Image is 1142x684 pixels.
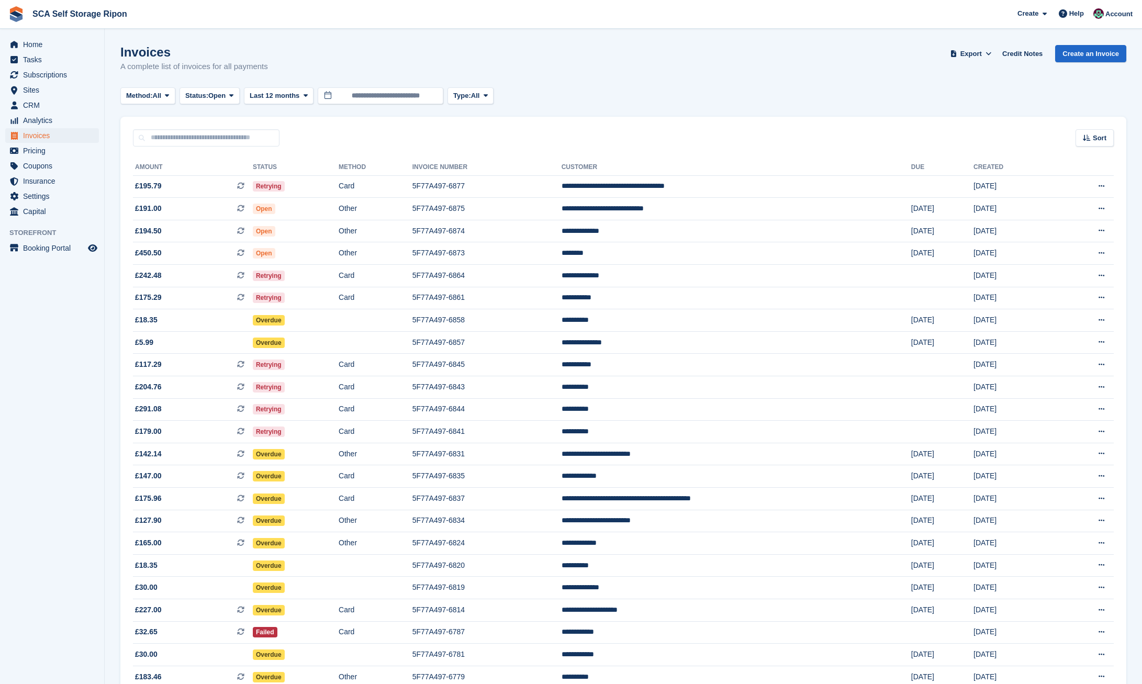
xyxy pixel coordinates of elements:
[126,91,153,101] span: Method:
[1055,45,1126,62] a: Create an Invoice
[412,421,562,443] td: 5F77A497-6841
[253,248,275,259] span: Open
[339,198,412,220] td: Other
[208,91,226,101] span: Open
[339,220,412,242] td: Other
[412,599,562,621] td: 5F77A497-6814
[135,292,162,303] span: £175.29
[973,220,1055,242] td: [DATE]
[339,354,412,376] td: Card
[23,189,86,204] span: Settings
[911,577,973,599] td: [DATE]
[23,143,86,158] span: Pricing
[412,175,562,198] td: 5F77A497-6877
[253,271,285,281] span: Retrying
[412,198,562,220] td: 5F77A497-6875
[120,87,175,105] button: Method: All
[339,443,412,465] td: Other
[339,376,412,399] td: Card
[412,398,562,421] td: 5F77A497-6844
[253,605,285,615] span: Overdue
[973,287,1055,309] td: [DATE]
[135,671,162,682] span: £183.46
[135,270,162,281] span: £242.48
[911,644,973,666] td: [DATE]
[253,404,285,414] span: Retrying
[339,398,412,421] td: Card
[973,398,1055,421] td: [DATE]
[973,443,1055,465] td: [DATE]
[562,159,911,176] th: Customer
[253,672,285,682] span: Overdue
[253,315,285,326] span: Overdue
[412,554,562,577] td: 5F77A497-6820
[973,510,1055,532] td: [DATE]
[973,175,1055,198] td: [DATE]
[253,159,339,176] th: Status
[253,226,275,237] span: Open
[1093,8,1104,19] img: Sam Chapman
[253,338,285,348] span: Overdue
[973,465,1055,488] td: [DATE]
[120,45,268,59] h1: Invoices
[973,532,1055,555] td: [DATE]
[5,68,99,82] a: menu
[973,644,1055,666] td: [DATE]
[911,599,973,621] td: [DATE]
[412,354,562,376] td: 5F77A497-6845
[253,360,285,370] span: Retrying
[1069,8,1084,19] span: Help
[253,204,275,214] span: Open
[339,465,412,488] td: Card
[135,359,162,370] span: £117.29
[339,242,412,265] td: Other
[135,604,162,615] span: £227.00
[412,488,562,510] td: 5F77A497-6837
[135,582,158,593] span: £30.00
[339,532,412,555] td: Other
[135,426,162,437] span: £179.00
[5,159,99,173] a: menu
[973,265,1055,287] td: [DATE]
[973,198,1055,220] td: [DATE]
[412,159,562,176] th: Invoice Number
[135,626,158,637] span: £32.65
[911,443,973,465] td: [DATE]
[253,293,285,303] span: Retrying
[412,265,562,287] td: 5F77A497-6864
[135,403,162,414] span: £291.08
[339,510,412,532] td: Other
[973,421,1055,443] td: [DATE]
[339,599,412,621] td: Card
[23,174,86,188] span: Insurance
[911,159,973,176] th: Due
[135,470,162,481] span: £147.00
[23,83,86,97] span: Sites
[253,627,277,637] span: Failed
[339,159,412,176] th: Method
[253,538,285,548] span: Overdue
[253,449,285,459] span: Overdue
[412,242,562,265] td: 5F77A497-6873
[973,554,1055,577] td: [DATE]
[133,159,253,176] th: Amount
[5,241,99,255] a: menu
[120,61,268,73] p: A complete list of invoices for all payments
[5,128,99,143] a: menu
[135,560,158,571] span: £18.35
[180,87,240,105] button: Status: Open
[339,265,412,287] td: Card
[998,45,1047,62] a: Credit Notes
[135,248,162,259] span: £450.50
[973,331,1055,354] td: [DATE]
[23,37,86,52] span: Home
[911,465,973,488] td: [DATE]
[23,241,86,255] span: Booking Portal
[153,91,162,101] span: All
[339,175,412,198] td: Card
[250,91,299,101] span: Last 12 months
[185,91,208,101] span: Status:
[412,644,562,666] td: 5F77A497-6781
[1017,8,1038,19] span: Create
[5,37,99,52] a: menu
